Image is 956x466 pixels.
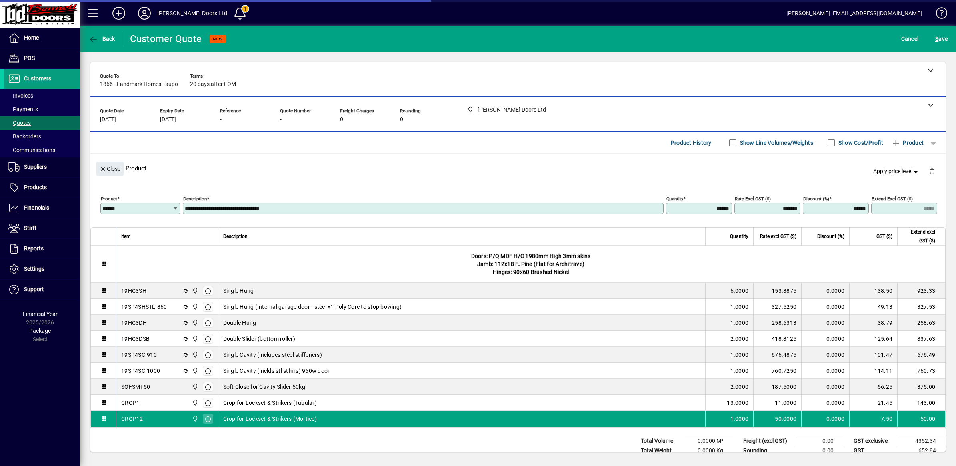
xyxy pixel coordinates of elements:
[849,379,897,395] td: 56.25
[758,351,796,359] div: 676.4875
[223,287,254,295] span: Single Hung
[8,106,38,112] span: Payments
[730,319,749,327] span: 1.0000
[340,116,343,123] span: 0
[760,232,796,241] span: Rate excl GST ($)
[24,55,35,61] span: POS
[897,379,945,395] td: 375.00
[739,436,795,446] td: Freight (excl GST)
[801,283,849,299] td: 0.0000
[637,446,685,456] td: Total Weight
[899,32,921,46] button: Cancel
[24,225,36,231] span: Staff
[897,283,945,299] td: 923.33
[730,415,749,423] span: 1.0000
[23,311,58,317] span: Financial Year
[801,347,849,363] td: 0.0000
[637,436,685,446] td: Total Volume
[758,415,796,423] div: 50.0000
[897,363,945,379] td: 760.73
[730,303,749,311] span: 1.0000
[121,367,160,375] div: 19SP4SC-1000
[666,196,683,202] mat-label: Quantity
[786,7,922,20] div: [PERSON_NAME] [EMAIL_ADDRESS][DOMAIN_NAME]
[157,7,227,20] div: [PERSON_NAME] Doors Ltd
[160,116,176,123] span: [DATE]
[190,382,199,391] span: Bennett Doors Ltd
[24,164,47,170] span: Suppliers
[758,303,796,311] div: 327.5250
[4,239,80,259] a: Reports
[190,286,199,295] span: Bennett Doors Ltd
[758,319,796,327] div: 258.6313
[121,287,146,295] div: 19HC3SH
[870,164,923,179] button: Apply price level
[8,120,31,126] span: Quotes
[106,6,132,20] button: Add
[190,350,199,359] span: Bennett Doors Ltd
[930,2,946,28] a: Knowledge Base
[803,196,829,202] mat-label: Discount (%)
[727,399,748,407] span: 13.0000
[4,259,80,279] a: Settings
[849,299,897,315] td: 49.13
[876,232,892,241] span: GST ($)
[121,319,147,327] div: 19HC3DH
[223,367,330,375] span: Single Cavity (inclds stl stfnrs) 960w door
[8,92,33,99] span: Invoices
[24,34,39,41] span: Home
[849,283,897,299] td: 138.50
[735,196,771,202] mat-label: Rate excl GST ($)
[922,162,942,181] button: Delete
[4,48,80,68] a: POS
[897,395,945,411] td: 143.00
[872,196,913,202] mat-label: Extend excl GST ($)
[758,367,796,375] div: 760.7250
[24,266,44,272] span: Settings
[897,331,945,347] td: 837.63
[121,351,157,359] div: 19SP4SC-910
[80,32,124,46] app-page-header-button: Back
[190,414,199,423] span: Bennett Doors Ltd
[901,32,919,45] span: Cancel
[849,363,897,379] td: 114.11
[4,89,80,102] a: Invoices
[671,136,712,149] span: Product History
[121,399,140,407] div: CROP1
[8,133,41,140] span: Backorders
[758,399,796,407] div: 11.0000
[24,75,51,82] span: Customers
[96,162,124,176] button: Close
[223,232,248,241] span: Description
[730,351,749,359] span: 1.0000
[223,303,402,311] span: Single Hung (Internal garage door - steel x1 Poly Core to stop bowing)
[922,168,942,175] app-page-header-button: Delete
[850,436,898,446] td: GST exclusive
[132,6,157,20] button: Profile
[4,280,80,300] a: Support
[29,328,51,334] span: Package
[121,335,150,343] div: 19HC3DSB
[223,319,256,327] span: Double Hung
[4,130,80,143] a: Backorders
[24,204,49,211] span: Financials
[8,147,55,153] span: Communications
[4,157,80,177] a: Suppliers
[190,81,236,88] span: 20 days after EOM
[817,232,844,241] span: Discount (%)
[223,351,322,359] span: Single Cavity (includes steel stiffeners)
[738,139,813,147] label: Show Line Volumes/Weights
[400,116,403,123] span: 0
[88,36,115,42] span: Back
[801,299,849,315] td: 0.0000
[758,335,796,343] div: 418.8125
[837,139,883,147] label: Show Cost/Profit
[801,363,849,379] td: 0.0000
[730,232,748,241] span: Quantity
[898,436,946,446] td: 4352.34
[24,245,44,252] span: Reports
[183,196,207,202] mat-label: Description
[935,32,948,45] span: ave
[801,331,849,347] td: 0.0000
[223,415,317,423] span: Crop for Lockset & Strikers (Mortice)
